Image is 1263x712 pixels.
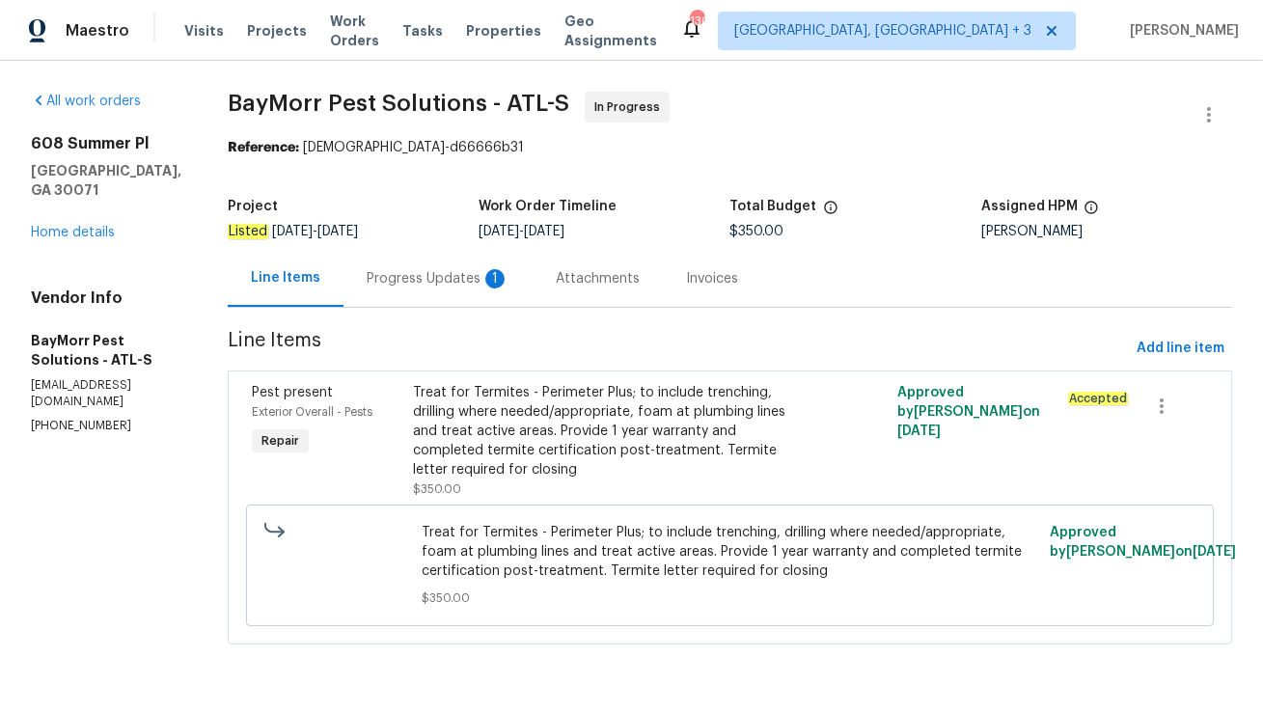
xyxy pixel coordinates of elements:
div: Attachments [556,269,640,288]
h5: Work Order Timeline [479,200,617,213]
span: Line Items [228,331,1129,367]
h5: Total Budget [730,200,817,213]
span: Projects [247,21,307,41]
button: Add line item [1129,331,1232,367]
b: Reference: [228,141,299,154]
span: Exterior Overall - Pests [252,406,372,418]
div: Line Items [251,268,320,288]
a: All work orders [31,95,141,108]
div: [PERSON_NAME] [981,225,1232,238]
h5: BayMorr Pest Solutions - ATL-S [31,331,181,370]
span: [PERSON_NAME] [1122,21,1239,41]
span: Repair [254,431,307,451]
span: $350.00 [730,225,784,238]
span: [DATE] [479,225,519,238]
p: [PHONE_NUMBER] [31,418,181,434]
span: Maestro [66,21,129,41]
span: [DATE] [897,424,941,438]
span: Tasks [402,24,443,38]
span: Visits [184,21,224,41]
span: [DATE] [317,225,358,238]
span: The total cost of line items that have been proposed by Opendoor. This sum includes line items th... [823,200,838,225]
div: Progress Updates [367,269,509,288]
span: Approved by [PERSON_NAME] on [897,386,1040,438]
span: $350.00 [413,483,461,495]
span: Approved by [PERSON_NAME] on [1050,526,1236,559]
span: Work Orders [330,12,379,50]
span: [DATE] [1193,545,1236,559]
span: BayMorr Pest Solutions - ATL-S [228,92,569,115]
p: [EMAIL_ADDRESS][DOMAIN_NAME] [31,377,181,410]
div: 130 [690,12,703,31]
h5: [GEOGRAPHIC_DATA], GA 30071 [31,161,181,200]
em: Listed [228,224,268,239]
h4: Vendor Info [31,288,181,308]
h5: Assigned HPM [981,200,1078,213]
span: The hpm assigned to this work order. [1084,200,1099,225]
span: [DATE] [524,225,564,238]
div: [DEMOGRAPHIC_DATA]-d66666b31 [228,138,1232,157]
span: Geo Assignments [564,12,657,50]
span: - [272,225,358,238]
h5: Project [228,200,278,213]
a: Home details [31,226,115,239]
em: Accepted [1068,392,1128,405]
div: Treat for Termites - Perimeter Plus; to include trenching, drilling where needed/appropriate, foa... [413,383,805,479]
span: [DATE] [272,225,313,238]
span: In Progress [594,97,668,117]
span: - [479,225,564,238]
div: Invoices [686,269,738,288]
div: 1 [485,269,505,288]
span: [GEOGRAPHIC_DATA], [GEOGRAPHIC_DATA] + 3 [734,21,1031,41]
span: Pest present [252,386,333,399]
span: Add line item [1137,337,1224,361]
span: Properties [466,21,541,41]
span: $350.00 [422,589,1038,608]
span: Treat for Termites - Perimeter Plus; to include trenching, drilling where needed/appropriate, foa... [422,523,1038,581]
h2: 608 Summer Pl [31,134,181,153]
